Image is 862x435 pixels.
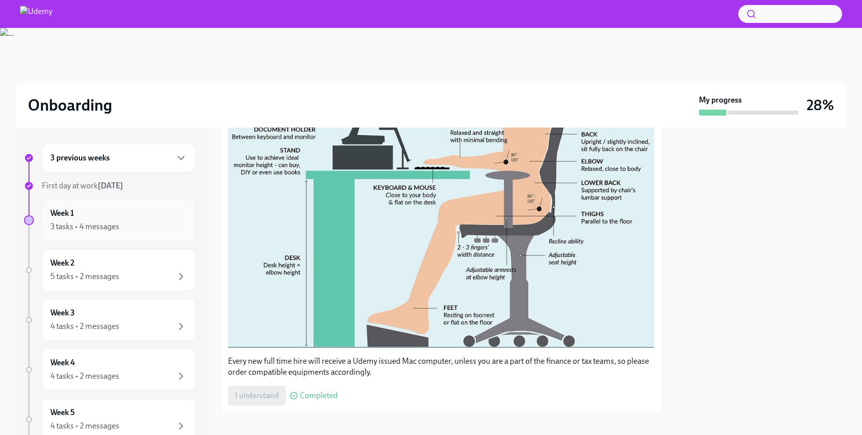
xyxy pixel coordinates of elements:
h6: Week 5 [50,407,75,418]
div: 4 tasks • 2 messages [50,421,119,432]
strong: My progress [699,95,742,106]
img: Udemy [20,6,52,22]
h6: Week 1 [50,208,74,219]
span: Completed [300,392,338,400]
div: 3 tasks • 4 messages [50,221,119,232]
h6: Week 3 [50,307,75,318]
div: 4 tasks • 2 messages [50,321,119,332]
h2: Onboarding [28,95,112,115]
span: First day at work [42,181,123,190]
a: Week 44 tasks • 2 messages [24,349,196,391]
div: 5 tasks • 2 messages [50,271,119,282]
a: Week 34 tasks • 2 messages [24,299,196,341]
a: Week 13 tasks • 4 messages [24,199,196,241]
h3: 28% [807,96,834,114]
strong: [DATE] [98,181,123,190]
h6: 3 previous weeks [50,152,110,163]
a: Week 25 tasks • 2 messages [24,249,196,291]
h6: Week 4 [50,357,75,368]
h6: Week 2 [50,258,74,269]
div: 4 tasks • 2 messages [50,371,119,382]
p: Every new full time hire will receive a Udemy issued Mac computer, unless you are a part of the f... [228,356,654,378]
div: 3 previous weeks [42,144,196,172]
a: First day at work[DATE] [24,180,196,191]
